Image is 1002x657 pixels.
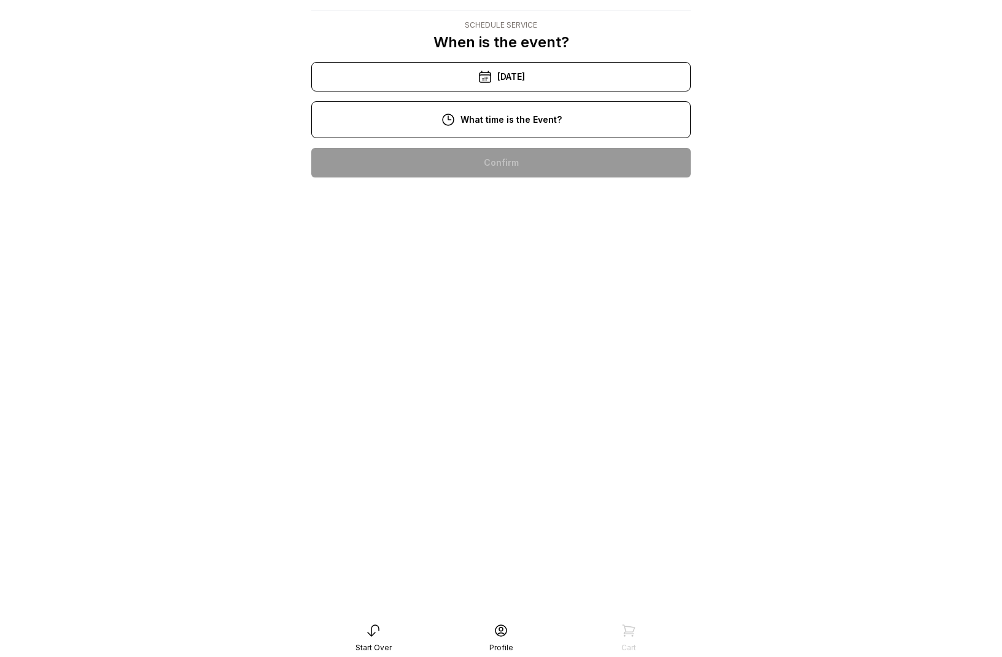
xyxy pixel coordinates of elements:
[311,62,691,91] div: [DATE]
[433,20,569,30] div: Schedule Service
[489,643,513,653] div: Profile
[433,33,569,52] p: When is the event?
[621,643,636,653] div: Cart
[355,643,392,653] div: Start Over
